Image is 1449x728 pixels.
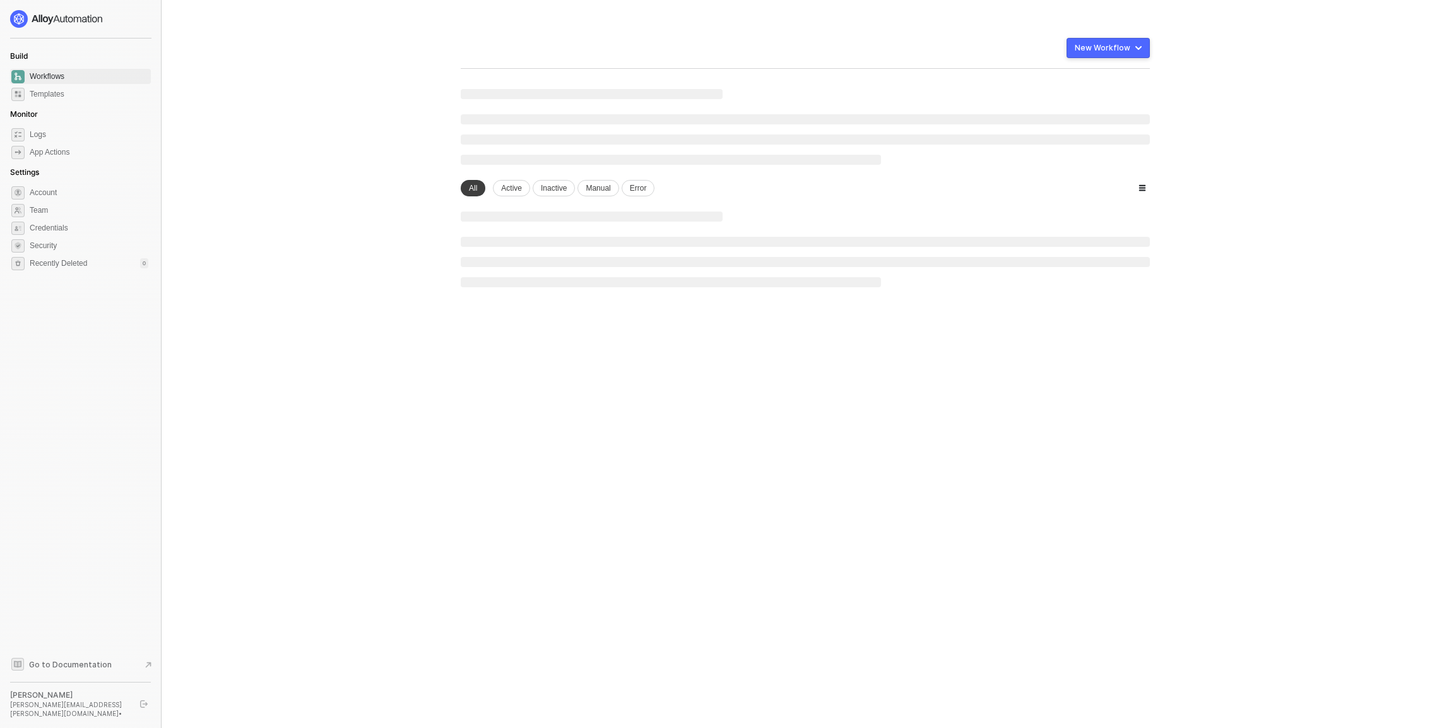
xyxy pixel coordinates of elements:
[29,659,112,670] span: Go to Documentation
[10,51,28,61] span: Build
[10,700,129,718] div: [PERSON_NAME][EMAIL_ADDRESS][PERSON_NAME][DOMAIN_NAME] •
[140,700,148,708] span: logout
[30,203,148,218] span: Team
[1075,43,1130,53] div: New Workflow
[142,659,155,671] span: document-arrow
[11,239,25,253] span: security
[30,220,148,236] span: Credentials
[10,657,151,672] a: Knowledge Base
[30,258,87,269] span: Recently Deleted
[533,180,575,196] div: Inactive
[10,167,39,177] span: Settings
[11,186,25,200] span: settings
[493,180,530,196] div: Active
[140,258,148,268] div: 0
[622,180,655,196] div: Error
[11,70,25,83] span: dashboard
[11,88,25,101] span: marketplace
[30,147,69,158] div: App Actions
[10,10,151,28] a: logo
[30,87,148,102] span: Templates
[11,128,25,141] span: icon-logs
[1067,38,1150,58] button: New Workflow
[11,204,25,217] span: team
[11,146,25,159] span: icon-app-actions
[10,690,129,700] div: [PERSON_NAME]
[10,109,38,119] span: Monitor
[30,127,148,142] span: Logs
[11,658,24,671] span: documentation
[30,238,148,253] span: Security
[11,257,25,270] span: settings
[461,180,485,196] div: All
[11,222,25,235] span: credentials
[577,180,618,196] div: Manual
[30,185,148,200] span: Account
[10,10,103,28] img: logo
[30,69,148,84] span: Workflows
